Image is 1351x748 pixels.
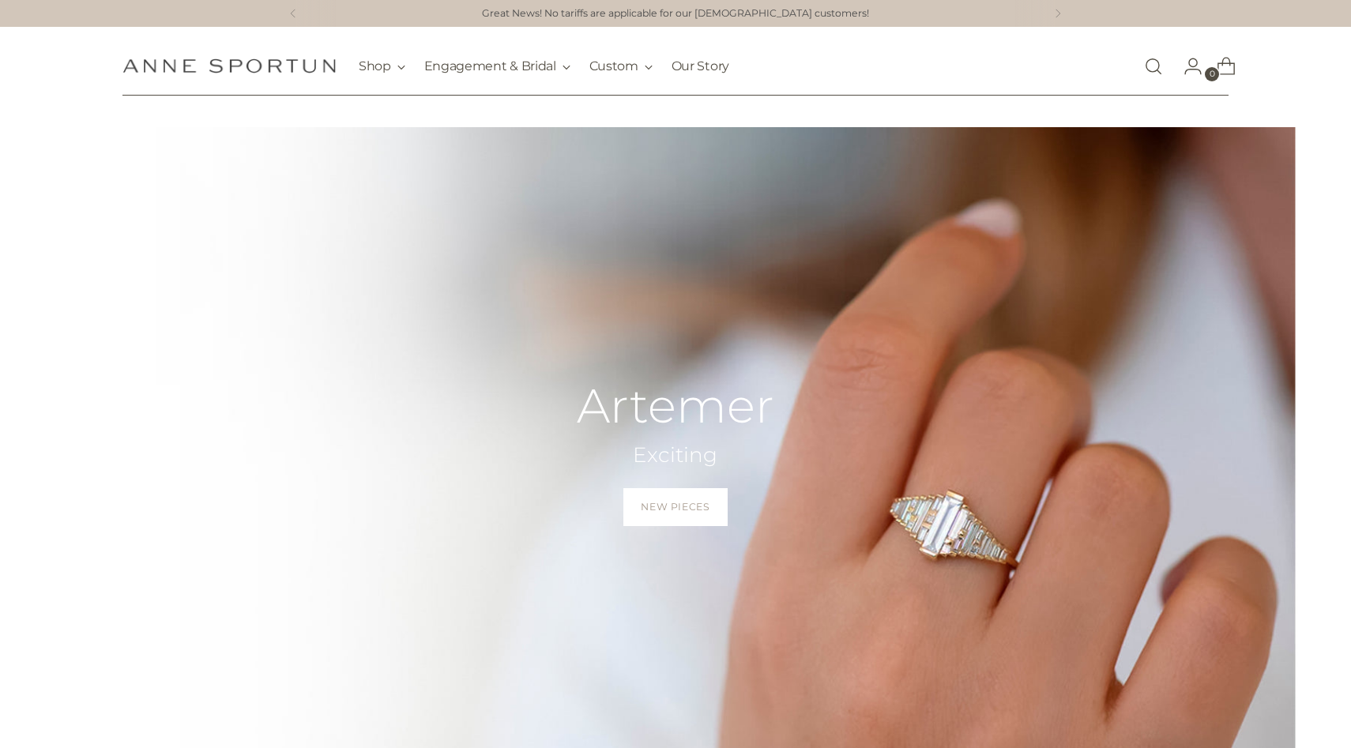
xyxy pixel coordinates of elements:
[122,58,336,73] a: Anne Sportun Fine Jewellery
[641,500,709,514] span: New Pieces
[589,49,653,84] button: Custom
[482,6,869,21] a: Great News! No tariffs are applicable for our [DEMOGRAPHIC_DATA] customers!
[1204,51,1236,82] a: Open cart modal
[1171,51,1202,82] a: Go to the account page
[577,442,774,469] h2: Exciting
[623,488,727,526] a: New Pieces
[424,49,570,84] button: Engagement & Bridal
[672,49,729,84] a: Our Story
[1138,51,1169,82] a: Open search modal
[359,49,405,84] button: Shop
[577,380,774,432] h2: Artemer
[1205,67,1219,81] span: 0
